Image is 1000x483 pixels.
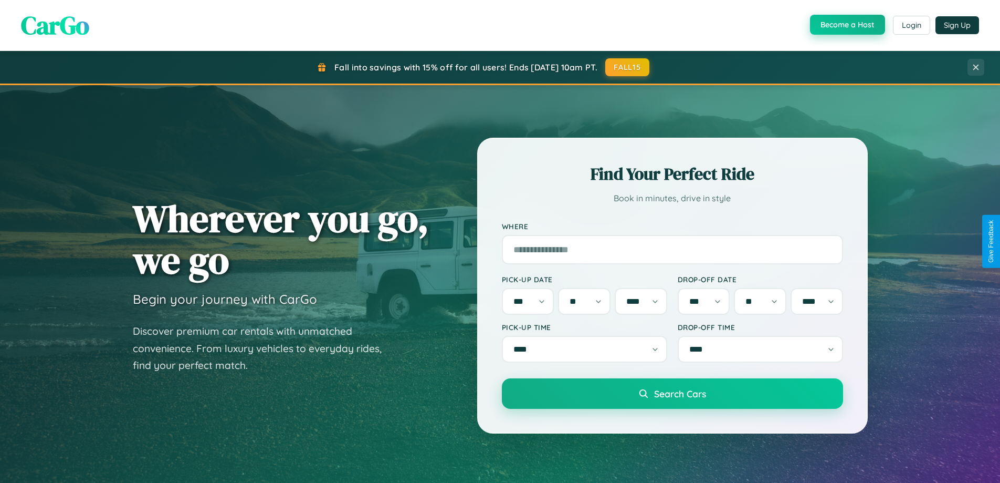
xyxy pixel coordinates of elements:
span: CarGo [21,8,89,43]
button: Search Cars [502,378,843,409]
p: Book in minutes, drive in style [502,191,843,206]
label: Drop-off Date [678,275,843,284]
button: Sign Up [935,16,979,34]
button: Login [893,16,930,35]
h1: Wherever you go, we go [133,198,429,281]
label: Pick-up Time [502,323,667,332]
iframe: Intercom live chat [10,447,36,472]
button: Become a Host [810,15,885,35]
div: Give Feedback [987,220,995,263]
h3: Begin your journey with CarGo [133,291,317,307]
label: Where [502,222,843,231]
label: Drop-off Time [678,323,843,332]
span: Fall into savings with 15% off for all users! Ends [DATE] 10am PT. [334,62,597,73]
p: Discover premium car rentals with unmatched convenience. From luxury vehicles to everyday rides, ... [133,323,395,374]
h2: Find Your Perfect Ride [502,162,843,186]
label: Pick-up Date [502,275,667,284]
span: Search Cars [654,388,706,399]
button: FALL15 [605,58,649,76]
